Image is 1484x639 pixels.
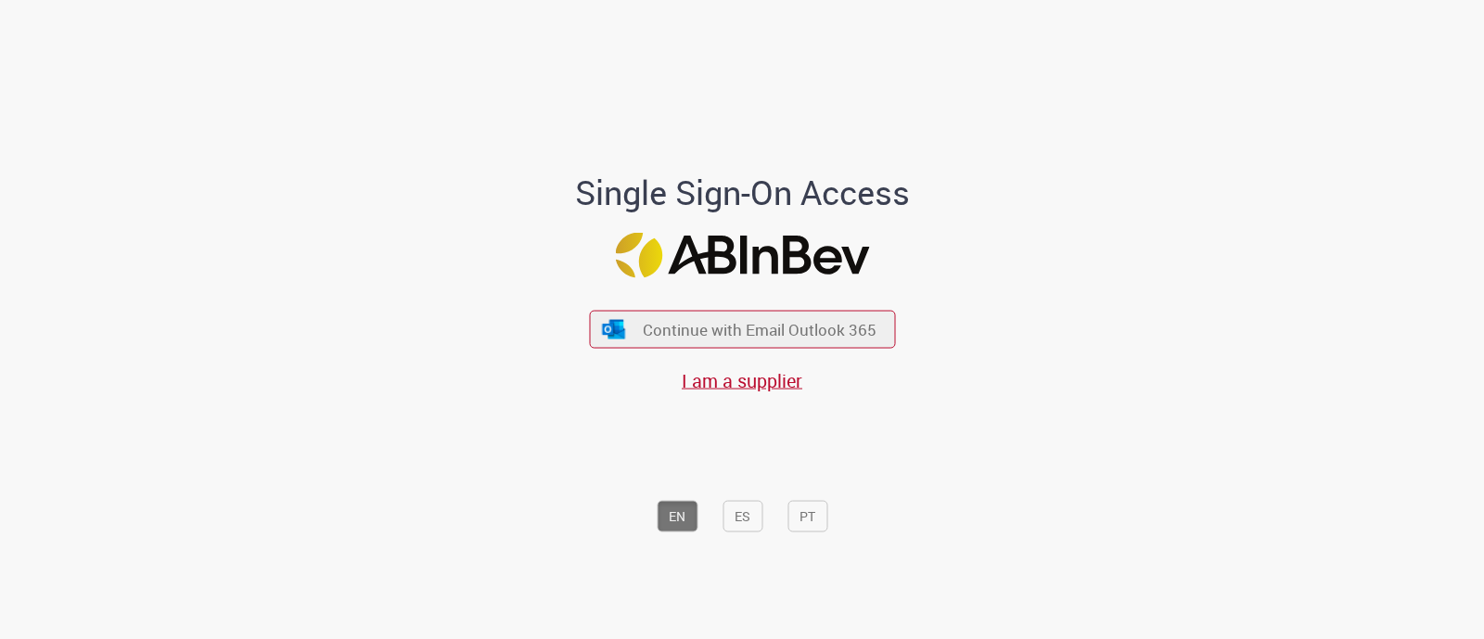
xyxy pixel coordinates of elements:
[601,319,627,339] img: ícone Azure/Microsoft 360
[485,173,1000,211] h1: Single Sign-On Access
[643,319,876,340] span: Continue with Email Outlook 365
[657,500,697,531] button: EN
[682,368,802,393] a: I am a supplier
[723,500,762,531] button: ES
[615,233,869,278] img: Logo ABInBev
[589,311,895,349] button: ícone Azure/Microsoft 360 Continue with Email Outlook 365
[787,500,827,531] button: PT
